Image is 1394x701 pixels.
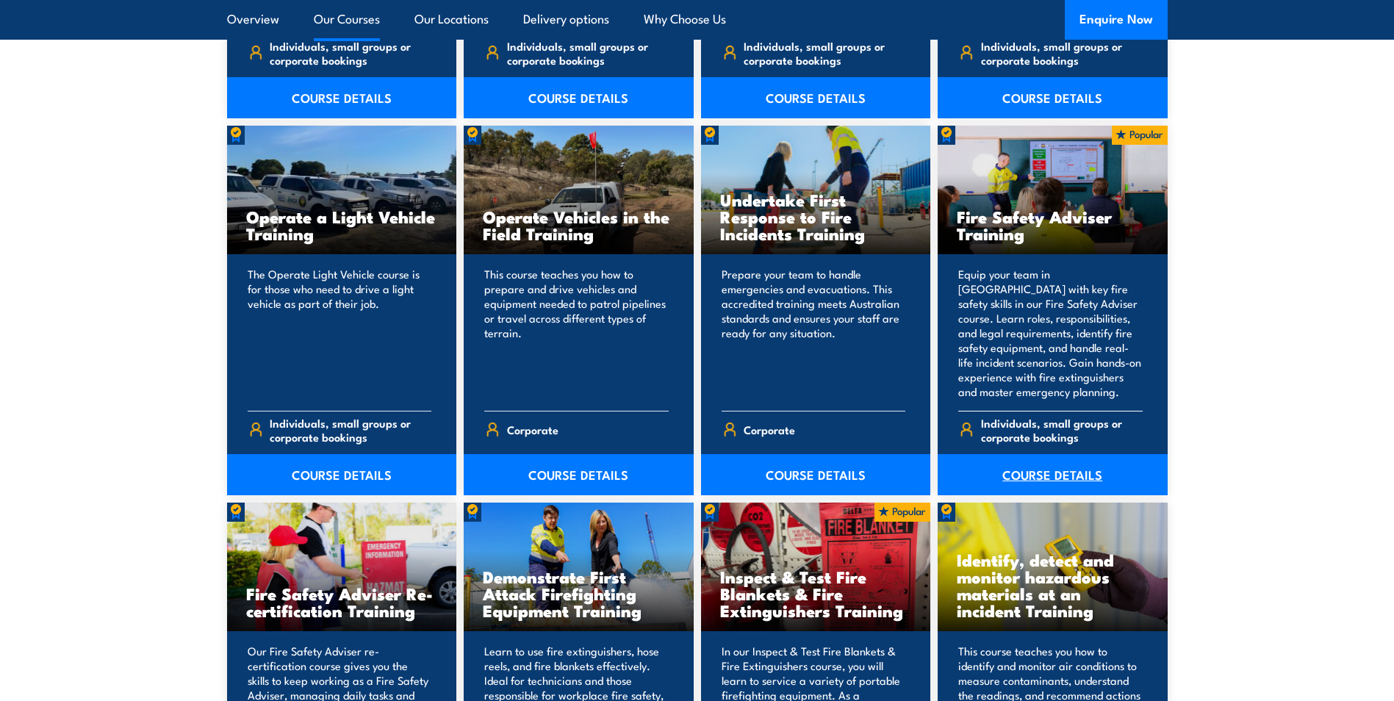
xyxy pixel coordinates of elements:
span: Corporate [507,418,558,441]
h3: Inspect & Test Fire Blankets & Fire Extinguishers Training [720,568,912,619]
h3: Fire Safety Adviser Re-certification Training [246,585,438,619]
a: COURSE DETAILS [464,454,694,495]
span: Individuals, small groups or corporate bookings [744,39,905,67]
h3: Operate a Light Vehicle Training [246,208,438,242]
a: COURSE DETAILS [938,454,1168,495]
a: COURSE DETAILS [701,77,931,118]
p: The Operate Light Vehicle course is for those who need to drive a light vehicle as part of their ... [248,267,432,399]
span: Individuals, small groups or corporate bookings [981,416,1143,444]
h3: Demonstrate First Attack Firefighting Equipment Training [483,568,675,619]
p: Equip your team in [GEOGRAPHIC_DATA] with key fire safety skills in our Fire Safety Adviser cours... [958,267,1143,399]
a: COURSE DETAILS [938,77,1168,118]
p: Prepare your team to handle emergencies and evacuations. This accredited training meets Australia... [722,267,906,399]
span: Individuals, small groups or corporate bookings [507,39,669,67]
span: Individuals, small groups or corporate bookings [270,39,431,67]
a: COURSE DETAILS [701,454,931,495]
a: COURSE DETAILS [464,77,694,118]
h3: Undertake First Response to Fire Incidents Training [720,191,912,242]
span: Corporate [744,418,795,441]
a: COURSE DETAILS [227,454,457,495]
span: Individuals, small groups or corporate bookings [270,416,431,444]
a: COURSE DETAILS [227,77,457,118]
h3: Fire Safety Adviser Training [957,208,1149,242]
p: This course teaches you how to prepare and drive vehicles and equipment needed to patrol pipeline... [484,267,669,399]
h3: Identify, detect and monitor hazardous materials at an incident Training [957,551,1149,619]
h3: Operate Vehicles in the Field Training [483,208,675,242]
span: Individuals, small groups or corporate bookings [981,39,1143,67]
